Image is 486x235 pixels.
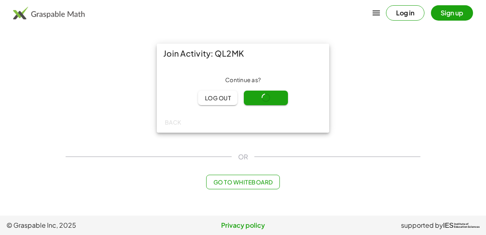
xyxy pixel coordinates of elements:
span: Institute of Education Sciences [454,223,480,229]
button: Log out [198,91,237,105]
span: OR [238,152,248,162]
a: Privacy policy [164,220,322,230]
button: Log in [386,5,424,21]
a: IESInstitute ofEducation Sciences [443,220,480,230]
div: Continue as ? [163,76,323,84]
button: Sign up [431,5,473,21]
span: supported by [401,220,443,230]
div: Join Activity: QL2MK [157,44,329,63]
button: Go to Whiteboard [206,175,279,189]
span: Go to Whiteboard [213,178,273,186]
span: © Graspable Inc, 2025 [6,220,164,230]
span: IES [443,222,454,229]
span: Log out [205,94,231,102]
